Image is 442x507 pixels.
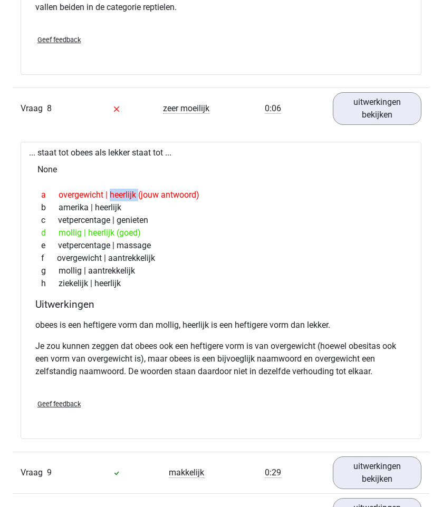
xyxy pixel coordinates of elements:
[41,239,58,252] span: e
[21,102,47,115] span: Vraag
[41,201,59,214] span: b
[33,239,409,252] div: vetpercentage | massage
[21,466,47,479] span: Vraag
[47,103,52,113] span: 8
[35,298,407,310] h4: Uitwerkingen
[265,103,281,114] span: 0:06
[33,265,409,277] div: mollig | aantrekkelijk
[333,92,421,125] a: uitwerkingen bekijken
[33,252,409,265] div: overgewicht | aantrekkelijk
[33,277,409,290] div: ziekelijk | heerlijk
[41,227,59,239] span: d
[41,189,59,201] span: a
[47,467,52,477] span: 9
[33,214,409,227] div: vetpercentage | genieten
[35,340,407,378] p: Je zou kunnen zeggen dat obees ook een heftigere vorm is van overgewicht (hoewel obesitas ook een...
[41,252,57,265] span: f
[33,227,409,239] div: mollig | heerlijk (goed)
[37,400,81,408] span: Geef feedback
[33,201,409,214] div: amerika | heerlijk
[41,265,59,277] span: g
[169,467,204,478] span: makkelijk
[21,142,421,439] div: ... staat tot obees als lekker staat tot ...
[33,189,409,201] div: overgewicht | heerlijk (jouw antwoord)
[265,467,281,478] span: 0:29
[163,103,209,114] span: zeer moeilijk
[41,277,59,290] span: h
[333,456,421,489] a: uitwerkingen bekijken
[35,319,407,331] p: obees is een heftigere vorm dan mollig, heerlijk is een heftigere vorm dan lekker.
[41,214,58,227] span: c
[37,36,81,44] span: Geef feedback
[29,159,413,180] div: None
